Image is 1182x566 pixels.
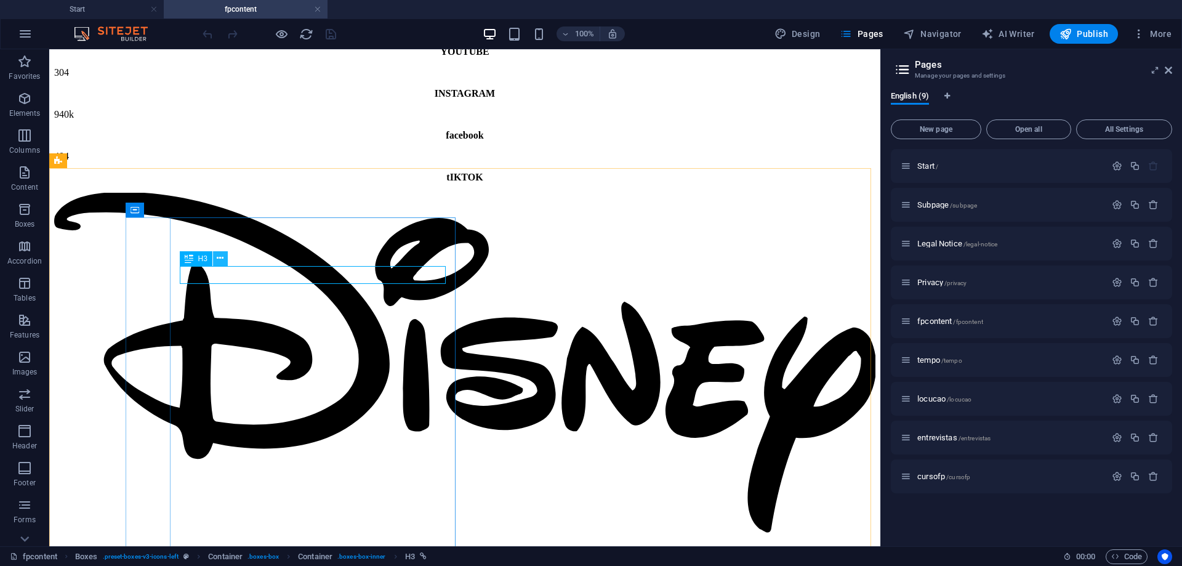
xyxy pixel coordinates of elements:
span: Click to open page [917,200,977,209]
div: fpcontent/fpcontent [914,317,1106,325]
span: Click to select. Double-click to edit [75,549,97,564]
div: Settings [1112,277,1122,288]
p: Elements [9,108,41,118]
div: tempo/tempo [914,356,1106,364]
p: Favorites [9,71,40,81]
p: Header [12,441,37,451]
span: Navigator [903,28,962,40]
h3: Manage your pages and settings [915,70,1148,81]
span: : [1085,552,1087,561]
div: Start/ [914,162,1106,170]
a: Click to cancel selection. Double-click to open Pages [10,549,57,564]
button: Publish [1050,24,1118,44]
span: Click to open page [917,317,983,326]
i: This element is a customizable preset [183,553,189,560]
p: Images [12,367,38,377]
div: Settings [1112,394,1122,404]
span: / [936,163,938,170]
p: Boxes [15,219,35,229]
span: Open all [992,126,1066,133]
h2: Pages [915,59,1172,70]
span: Publish [1059,28,1108,40]
div: Remove [1148,432,1159,443]
div: Duplicate [1130,355,1140,365]
button: 100% [557,26,600,41]
img: Editor Logo [71,26,163,41]
div: Settings [1112,355,1122,365]
div: Design (Ctrl+Alt+Y) [770,24,826,44]
span: New page [896,126,976,133]
button: Open all [986,119,1071,139]
div: cursofp/cursofp [914,472,1106,480]
div: Duplicate [1130,394,1140,404]
p: Forms [14,515,36,525]
div: Remove [1148,355,1159,365]
span: . boxes-box [247,549,279,564]
div: Duplicate [1130,200,1140,210]
span: /tempo [941,357,962,364]
div: Remove [1148,277,1159,288]
h6: 100% [575,26,595,41]
span: Click to open page [917,433,991,442]
span: /entrevistas [959,435,991,442]
span: H3 [198,255,207,262]
span: . boxes-box-inner [337,549,386,564]
span: Code [1111,549,1142,564]
div: Remove [1148,200,1159,210]
i: This element is linked [420,553,427,560]
h6: Session time [1063,549,1096,564]
span: Click to select. Double-click to edit [208,549,243,564]
div: Remove [1148,471,1159,482]
span: /locucao [947,396,971,403]
span: Click to select. Double-click to edit [405,549,415,564]
div: Duplicate [1130,161,1140,171]
i: On resize automatically adjust zoom level to fit chosen device. [607,28,618,39]
div: Remove [1148,394,1159,404]
span: Pages [840,28,883,40]
div: Duplicate [1130,277,1140,288]
span: Click to open page [917,239,997,248]
div: Language Tabs [891,91,1172,115]
span: Click to open page [917,355,962,365]
button: Click here to leave preview mode and continue editing [274,26,289,41]
button: More [1128,24,1176,44]
p: Columns [9,145,40,155]
div: Duplicate [1130,316,1140,326]
span: /cursofp [946,474,970,480]
button: All Settings [1076,119,1172,139]
span: Click to select. Double-click to edit [298,549,332,564]
span: More [1133,28,1172,40]
span: Click to open page [917,472,970,481]
div: Duplicate [1130,238,1140,249]
span: . preset-boxes-v3-icons-left [103,549,179,564]
button: reload [299,26,313,41]
p: Features [10,330,39,340]
button: Navigator [898,24,967,44]
div: Subpage/subpage [914,201,1106,209]
p: Footer [14,478,36,488]
span: 00 00 [1076,549,1095,564]
div: Settings [1112,471,1122,482]
span: /privacy [944,280,967,286]
span: Click to open page [917,394,971,403]
span: Click to open page [917,278,967,287]
div: locucao/locucao [914,395,1106,403]
div: Privacy/privacy [914,278,1106,286]
button: Usercentrics [1157,549,1172,564]
span: /subpage [950,202,977,209]
div: Settings [1112,238,1122,249]
i: Reload page [299,27,313,41]
p: Content [11,182,38,192]
span: /fpcontent [953,318,983,325]
span: /legal-notice [963,241,998,248]
span: Click to open page [917,161,938,171]
div: Settings [1112,200,1122,210]
div: Remove [1148,316,1159,326]
button: AI Writer [976,24,1040,44]
div: Duplicate [1130,471,1140,482]
span: All Settings [1082,126,1167,133]
p: Slider [15,404,34,414]
div: Legal Notice/legal-notice [914,240,1106,248]
p: Accordion [7,256,42,266]
div: The startpage cannot be deleted [1148,161,1159,171]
